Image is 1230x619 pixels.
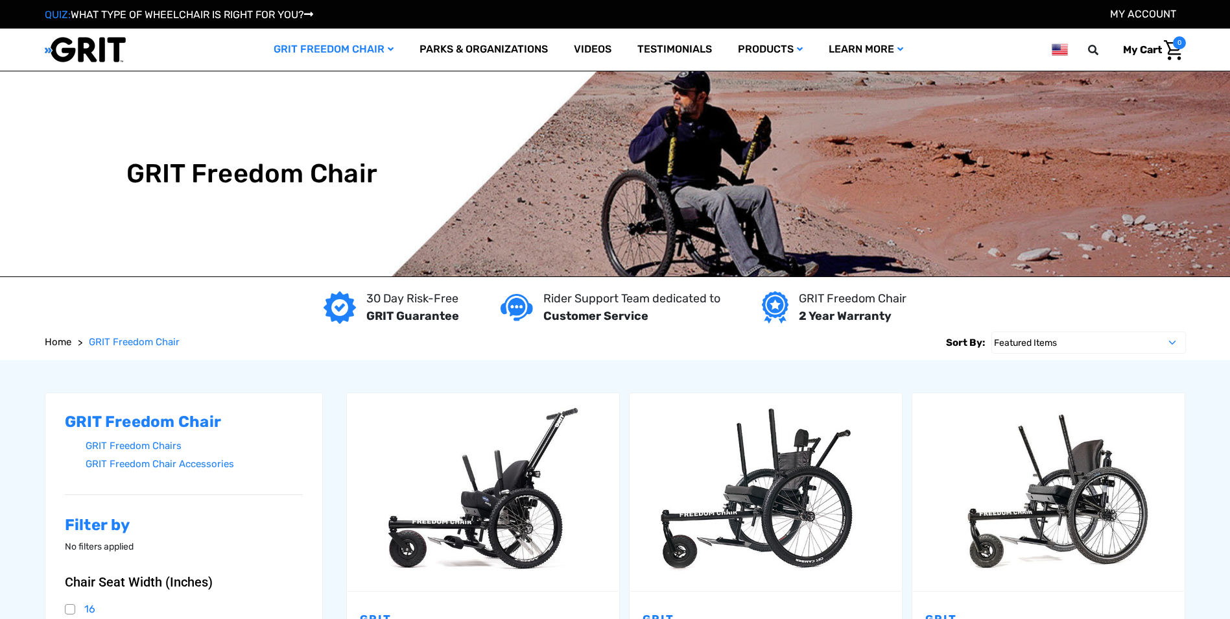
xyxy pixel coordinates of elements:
img: GRIT Junior: GRIT Freedom Chair all terrain wheelchair engineered specifically for kids [347,401,619,583]
a: GRIT Junior,$4,995.00 [347,393,619,591]
a: GRIT Freedom Chair [89,335,180,350]
img: Year warranty [762,291,788,324]
p: Rider Support Team dedicated to [543,290,720,308]
img: Cart [1164,40,1183,60]
a: Home [45,335,71,350]
a: Products [725,29,816,71]
a: GRIT Freedom Chair Accessories [86,455,303,474]
a: QUIZ:WHAT TYPE OF WHEELCHAIR IS RIGHT FOR YOU? [45,8,313,21]
span: Chair Seat Width (Inches) [65,574,213,590]
strong: Customer Service [543,309,648,323]
a: Videos [561,29,624,71]
a: Parks & Organizations [407,29,561,71]
a: 16 [65,600,303,619]
p: GRIT Freedom Chair [799,290,906,308]
p: No filters applied [65,540,303,553]
h1: GRIT Freedom Chair [126,158,378,189]
label: Sort By: [946,332,985,354]
span: My Cart [1123,43,1162,56]
a: GRIT Freedom Chair: Pro,$5,495.00 [912,393,1185,591]
span: 0 [1173,36,1186,49]
a: Account [1110,8,1176,20]
img: Customer service [501,294,533,321]
a: GRIT Freedom Chairs [86,437,303,455]
a: Testimonials [624,29,725,71]
span: QUIZ: [45,8,71,21]
a: GRIT Freedom Chair: Spartan,$3,995.00 [630,393,902,591]
img: GRIT All-Terrain Wheelchair and Mobility Equipment [45,36,126,63]
h2: Filter by [65,516,303,535]
p: 30 Day Risk-Free [366,290,459,308]
img: us.png [1052,42,1067,58]
img: GRIT Freedom Chair: Spartan [630,401,902,583]
span: GRIT Freedom Chair [89,336,180,348]
span: Home [45,336,71,348]
img: GRIT Guarantee [324,291,356,324]
strong: 2 Year Warranty [799,309,892,323]
input: Search [1094,36,1113,64]
h2: GRIT Freedom Chair [65,413,303,431]
a: GRIT Freedom Chair [261,29,407,71]
a: Cart with 0 items [1113,36,1186,64]
a: Learn More [816,29,916,71]
strong: GRIT Guarantee [366,309,459,323]
img: GRIT Freedom Chair Pro: the Pro model shown including contoured Invacare Matrx seatback, Spinergy... [912,401,1185,583]
button: Chair Seat Width (Inches) [65,574,303,590]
